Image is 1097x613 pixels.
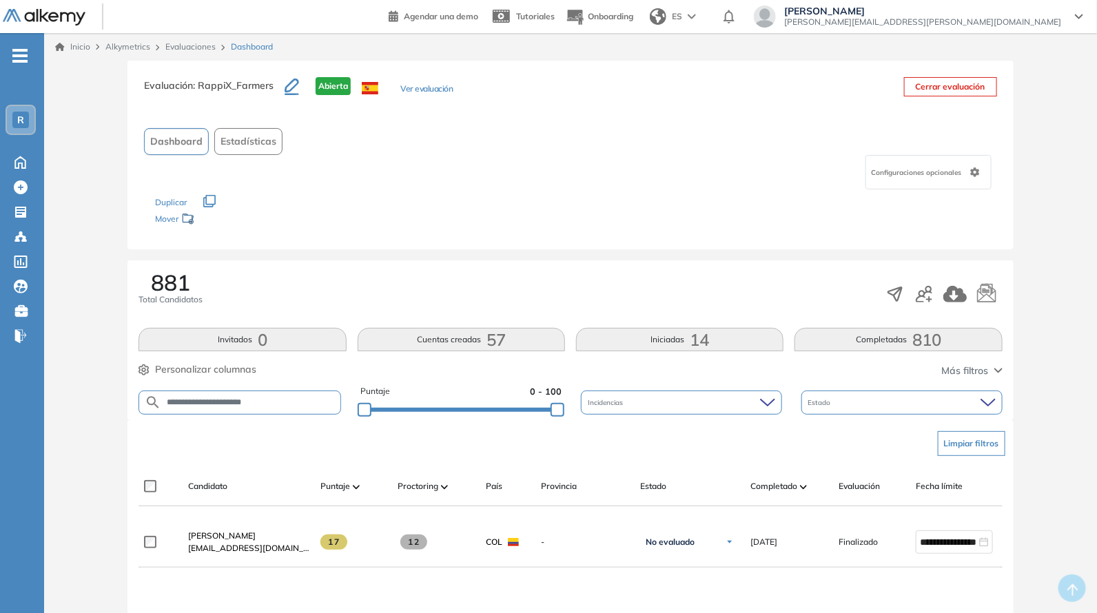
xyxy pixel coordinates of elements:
span: : RappiX_Farmers [193,79,274,92]
button: Dashboard [144,128,209,155]
h3: Evaluación [144,77,285,106]
span: Estado [640,480,666,492]
div: Incidencias [581,391,782,415]
span: Provincia [541,480,577,492]
span: Total Candidatos [139,293,203,306]
span: Fecha límite [916,480,963,492]
button: Onboarding [566,2,633,32]
img: Ícono de flecha [726,538,734,546]
a: Inicio [55,41,90,53]
span: ES [672,10,682,23]
button: Invitados0 [139,328,346,351]
img: Logo [3,9,85,26]
span: Proctoring [398,480,438,492]
span: 12 [400,534,427,550]
span: Dashboard [231,41,273,53]
button: Más filtros [942,364,1003,378]
span: Más filtros [942,364,989,378]
span: País [486,480,502,492]
button: Limpiar filtros [938,431,1005,456]
div: Mover [155,207,293,233]
span: Agendar una demo [404,11,478,21]
span: No evaluado [646,537,695,548]
img: arrow [688,14,696,19]
span: [PERSON_NAME] [784,6,1061,17]
img: world [650,8,666,25]
div: Configuraciones opcionales [865,155,992,189]
span: Candidato [188,480,227,492]
span: Personalizar columnas [155,362,256,377]
span: Alkymetrics [105,41,150,52]
span: Dashboard [150,134,203,149]
img: COL [508,538,519,546]
button: Completadas810 [794,328,1002,351]
a: [PERSON_NAME] [188,530,309,542]
span: Finalizado [839,536,878,548]
span: Onboarding [588,11,633,21]
img: [missing "en.ARROW_ALT" translation] [800,485,807,489]
span: Estado [808,397,834,408]
span: Completado [750,480,797,492]
button: Cerrar evaluación [904,77,997,96]
a: Evaluaciones [165,41,216,52]
button: Iniciadas14 [576,328,783,351]
span: Estadísticas [221,134,276,149]
span: R [17,114,24,125]
span: Configuraciones opcionales [872,167,965,178]
img: SEARCH_ALT [145,394,161,411]
img: ESP [362,82,378,94]
i: - [12,54,28,57]
span: 881 [151,271,190,293]
button: Cuentas creadas57 [358,328,565,351]
img: [missing "en.ARROW_ALT" translation] [441,485,448,489]
span: [PERSON_NAME][EMAIL_ADDRESS][PERSON_NAME][DOMAIN_NAME] [784,17,1061,28]
span: [PERSON_NAME] [188,530,256,541]
span: Tutoriales [516,11,555,21]
button: Personalizar columnas [139,362,256,377]
span: Puntaje [360,385,390,398]
span: 17 [320,534,347,550]
span: [EMAIL_ADDRESS][DOMAIN_NAME] [188,542,309,554]
span: Duplicar [155,197,187,207]
span: Evaluación [839,480,880,492]
div: Estado [801,391,1003,415]
button: Ver evaluación [400,83,453,97]
a: Agendar una demo [389,7,478,23]
span: - [541,536,629,548]
span: Abierta [316,77,351,95]
span: Incidencias [588,397,626,408]
span: COL [486,536,502,548]
button: Estadísticas [214,128,283,155]
img: [missing "en.ARROW_ALT" translation] [353,485,360,489]
span: Puntaje [320,480,350,492]
span: 0 - 100 [530,385,562,398]
span: [DATE] [750,536,777,548]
